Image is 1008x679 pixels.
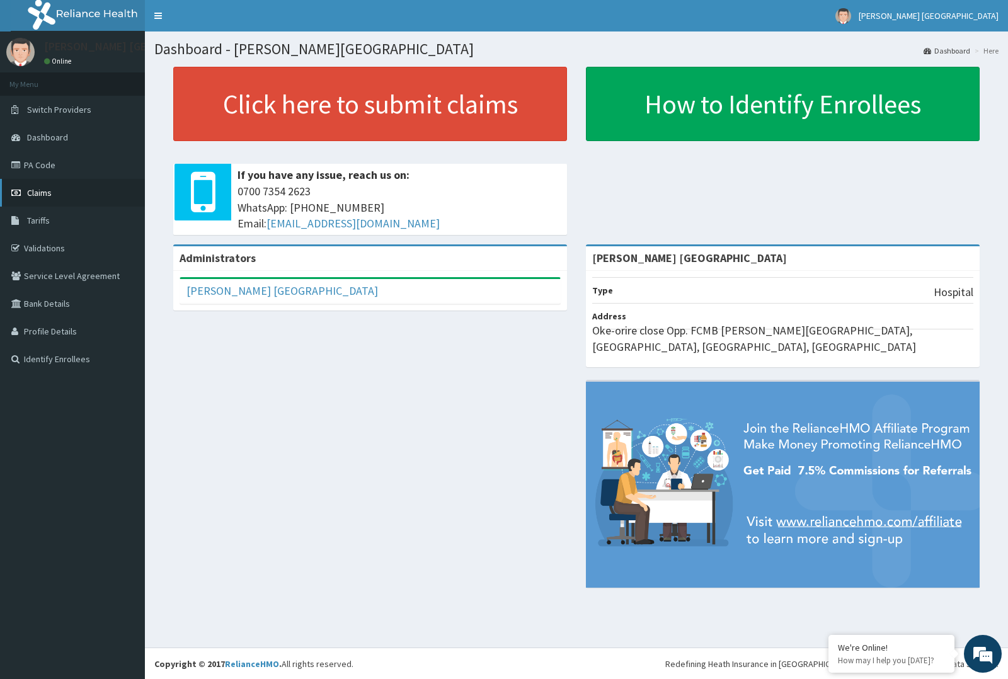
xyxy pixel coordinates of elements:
[266,216,440,231] a: [EMAIL_ADDRESS][DOMAIN_NAME]
[23,63,51,94] img: d_794563401_company_1708531726252_794563401
[180,251,256,265] b: Administrators
[186,283,378,298] a: [PERSON_NAME] [GEOGRAPHIC_DATA]
[586,382,980,588] img: provider-team-banner.png
[592,251,787,265] strong: [PERSON_NAME] [GEOGRAPHIC_DATA]
[665,658,999,670] div: Redefining Heath Insurance in [GEOGRAPHIC_DATA] using Telemedicine and Data Science!
[835,8,851,24] img: User Image
[6,344,240,388] textarea: Type your message and hit 'Enter'
[838,655,945,666] p: How may I help you today?
[27,132,68,143] span: Dashboard
[838,642,945,653] div: We're Online!
[173,67,567,141] a: Click here to submit claims
[971,45,999,56] li: Here
[934,284,973,300] p: Hospital
[27,187,52,198] span: Claims
[73,159,174,286] span: We're online!
[27,215,50,226] span: Tariffs
[238,183,561,232] span: 0700 7354 2623 WhatsApp: [PHONE_NUMBER] Email:
[592,311,626,322] b: Address
[859,10,999,21] span: [PERSON_NAME] [GEOGRAPHIC_DATA]
[66,71,212,87] div: Chat with us now
[207,6,237,37] div: Minimize live chat window
[924,45,970,56] a: Dashboard
[592,322,973,355] p: Oke-orire close Opp. FCMB [PERSON_NAME][GEOGRAPHIC_DATA], [GEOGRAPHIC_DATA], [GEOGRAPHIC_DATA], [...
[238,168,409,182] b: If you have any issue, reach us on:
[44,57,74,66] a: Online
[27,104,91,115] span: Switch Providers
[586,67,980,141] a: How to Identify Enrollees
[154,658,282,670] strong: Copyright © 2017 .
[44,41,233,52] p: [PERSON_NAME] [GEOGRAPHIC_DATA]
[225,658,279,670] a: RelianceHMO
[592,285,613,296] b: Type
[154,41,999,57] h1: Dashboard - [PERSON_NAME][GEOGRAPHIC_DATA]
[6,38,35,66] img: User Image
